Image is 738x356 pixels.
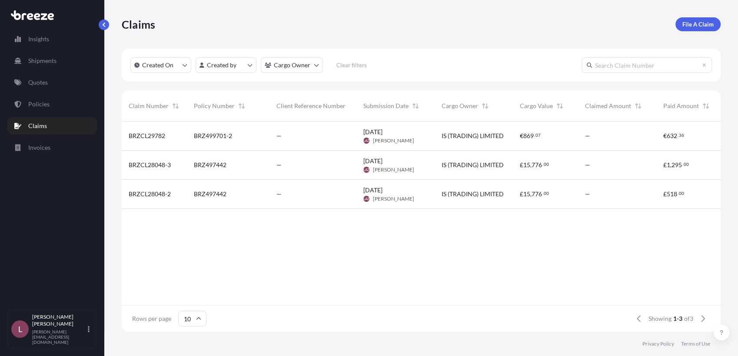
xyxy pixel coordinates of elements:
[535,134,541,137] span: 07
[32,329,86,345] p: [PERSON_NAME][EMAIL_ADDRESS][DOMAIN_NAME]
[7,117,97,135] a: Claims
[530,162,532,168] span: ,
[678,134,678,137] span: .
[7,30,97,48] a: Insights
[129,190,171,198] span: BRZCL28048-2
[520,191,523,197] span: £
[142,61,173,69] p: Created On
[442,102,478,110] span: Cargo Owner
[684,314,693,323] span: of 3
[520,133,523,139] span: €
[194,161,226,169] span: BRZ497442
[373,137,414,144] span: [PERSON_NAME]
[523,133,534,139] span: 869
[542,163,543,166] span: .
[642,340,674,347] a: Privacy Policy
[667,191,677,197] span: 518
[129,161,171,169] span: BRZCL28048-3
[194,132,232,140] span: BRZ499701-2
[663,162,667,168] span: £
[363,194,369,203] span: LAZ
[276,132,282,140] span: —
[442,132,504,140] span: IS (TRADING) LIMITED
[363,165,369,174] span: LAZ
[663,191,667,197] span: £
[667,133,677,139] span: 632
[336,61,367,69] p: Clear filters
[585,132,590,140] span: —
[7,139,97,156] a: Invoices
[667,162,670,168] span: 1
[28,100,50,109] p: Policies
[663,102,699,110] span: Paid Amount
[373,195,414,202] span: [PERSON_NAME]
[7,74,97,91] a: Quotes
[633,101,643,111] button: Sort
[129,102,169,110] span: Claim Number
[684,163,689,166] span: 00
[442,190,504,198] span: IS (TRADING) LIMITED
[207,61,236,69] p: Created by
[122,17,155,31] p: Claims
[542,192,543,195] span: .
[276,161,282,169] span: —
[18,325,22,333] span: L
[28,56,57,65] p: Shipments
[663,133,667,139] span: €
[679,134,684,137] span: 36
[194,190,226,198] span: BRZ497442
[236,101,247,111] button: Sort
[555,101,565,111] button: Sort
[363,102,409,110] span: Submission Date
[261,57,323,73] button: cargoOwner Filter options
[673,314,682,323] span: 1-3
[363,186,382,194] span: [DATE]
[7,96,97,113] a: Policies
[363,136,369,145] span: LAZ
[585,190,590,198] span: —
[28,78,48,87] p: Quotes
[679,192,684,195] span: 00
[532,191,542,197] span: 776
[347,101,358,111] button: Sort
[648,314,672,323] span: Showing
[672,162,682,168] span: 295
[373,166,414,173] span: [PERSON_NAME]
[410,101,421,111] button: Sort
[582,57,712,73] input: Search Claim Number
[132,314,171,323] span: Rows per page
[678,192,678,195] span: .
[196,57,256,73] button: createdBy Filter options
[530,191,532,197] span: ,
[363,128,382,136] span: [DATE]
[276,102,346,110] span: Client Reference Number
[442,161,504,169] span: IS (TRADING) LIMITED
[194,102,235,110] span: Policy Number
[585,102,631,110] span: Claimed Amount
[520,162,523,168] span: £
[274,61,310,69] p: Cargo Owner
[544,163,549,166] span: 00
[682,163,683,166] span: .
[7,52,97,69] a: Shipments
[28,122,47,130] p: Claims
[480,101,490,111] button: Sort
[276,190,282,198] span: —
[523,191,530,197] span: 15
[701,101,711,111] button: Sort
[363,157,382,165] span: [DATE]
[28,143,50,152] p: Invoices
[681,340,710,347] a: Terms of Use
[534,134,535,137] span: .
[520,102,553,110] span: Cargo Value
[327,58,376,72] button: Clear filters
[28,35,49,43] p: Insights
[32,313,86,327] p: [PERSON_NAME] [PERSON_NAME]
[670,162,672,168] span: ,
[170,101,181,111] button: Sort
[675,17,721,31] a: File A Claim
[544,192,549,195] span: 00
[523,162,530,168] span: 15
